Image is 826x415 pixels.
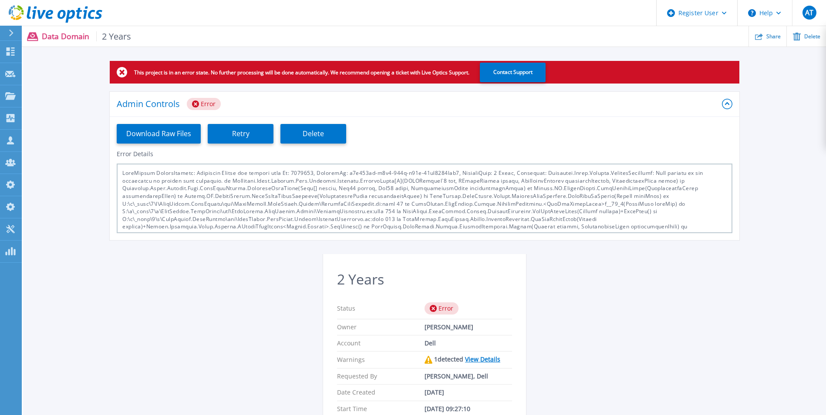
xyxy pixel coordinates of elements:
[117,151,739,157] h3: Error Details
[42,31,131,41] p: Data Domain
[465,355,500,363] a: View Details
[117,100,180,108] p: Admin Controls
[425,324,512,331] div: [PERSON_NAME]
[425,302,459,315] div: Error
[337,271,512,288] h2: 2 Years
[425,389,512,396] div: [DATE]
[425,340,512,347] div: Dell
[425,356,512,364] div: 1 detected
[187,98,221,110] div: Error
[425,373,512,380] div: [PERSON_NAME], Dell
[337,302,425,315] p: Status
[337,389,425,396] p: Date Created
[96,31,131,41] span: 2 Years
[117,124,201,144] button: Download Raw Files
[134,69,469,76] p: This project is in an error state. No further processing will be done automatically. We recommend...
[805,9,813,16] span: AT
[208,124,273,144] button: Retry
[766,34,781,39] span: Share
[280,124,346,144] button: Delete
[337,340,425,347] p: Account
[337,405,425,412] p: Start Time
[425,405,512,412] div: [DATE] 09:27:10
[337,356,425,364] p: Warnings
[804,34,820,39] span: Delete
[117,164,732,233] div: LoreMipsum DolorsItametc: Adipiscin Elitse doe tempori utla Et: 7079653, DoloremAg: a7e453ad-m8v4...
[337,324,425,331] p: Owner
[480,63,546,82] button: Contact Support
[337,373,425,380] p: Requested By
